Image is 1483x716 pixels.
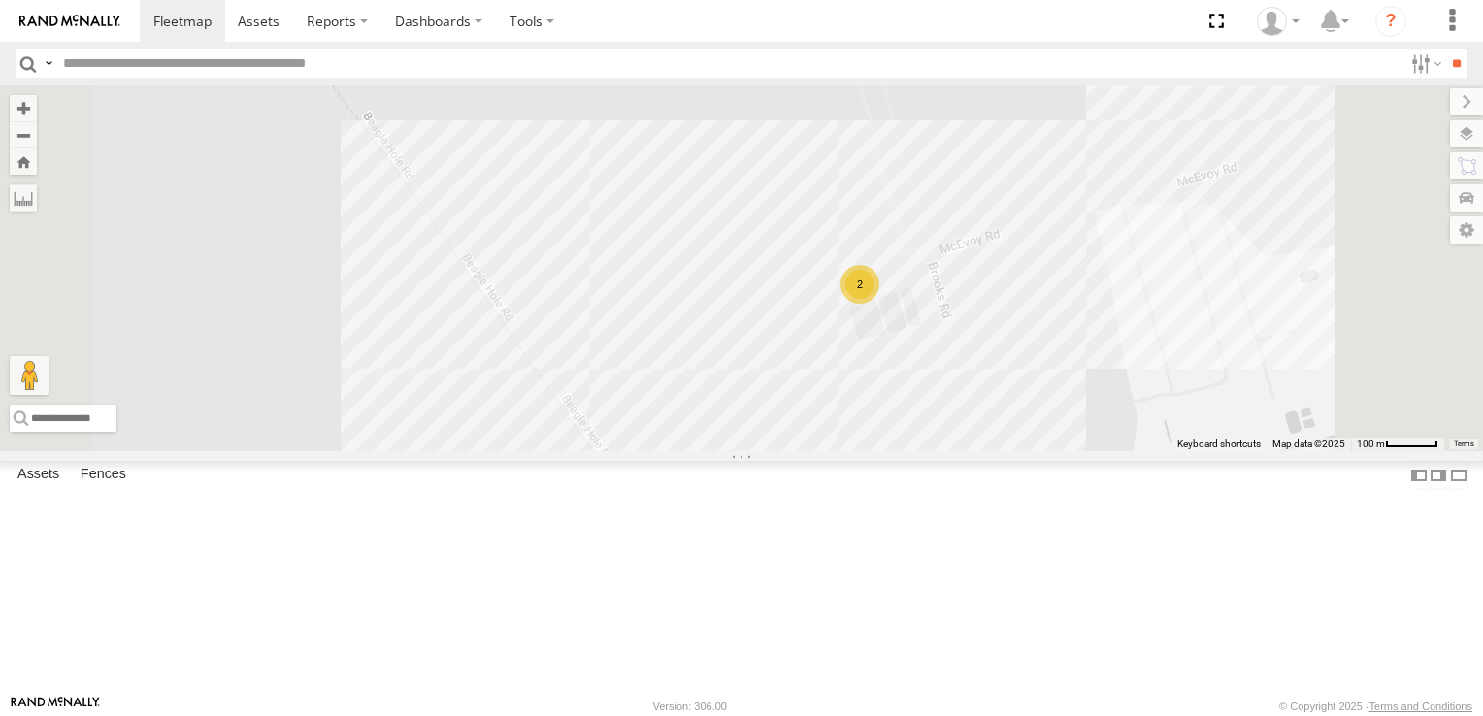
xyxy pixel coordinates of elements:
a: Terms (opens in new tab) [1454,439,1474,447]
button: Zoom in [10,95,37,121]
label: Measure [10,184,37,212]
button: Zoom Home [10,148,37,175]
button: Zoom out [10,121,37,148]
div: © Copyright 2025 - [1279,700,1472,712]
label: Fences [71,462,136,489]
label: Hide Summary Table [1449,461,1468,489]
i: ? [1375,6,1406,37]
img: rand-logo.svg [19,15,120,28]
label: Dock Summary Table to the Left [1409,461,1429,489]
div: Frank Cope [1250,7,1306,36]
span: Map data ©2025 [1272,439,1345,449]
div: 2 [840,265,879,304]
label: Search Query [41,49,56,78]
label: Map Settings [1450,216,1483,244]
button: Drag Pegman onto the map to open Street View [10,356,49,395]
button: Map Scale: 100 m per 51 pixels [1351,438,1444,451]
label: Search Filter Options [1403,49,1445,78]
label: Dock Summary Table to the Right [1429,461,1448,489]
button: Keyboard shortcuts [1177,438,1261,451]
div: Version: 306.00 [653,700,727,712]
label: Assets [8,462,69,489]
a: Terms and Conditions [1369,700,1472,712]
span: 100 m [1357,439,1385,449]
a: Visit our Website [11,697,100,716]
